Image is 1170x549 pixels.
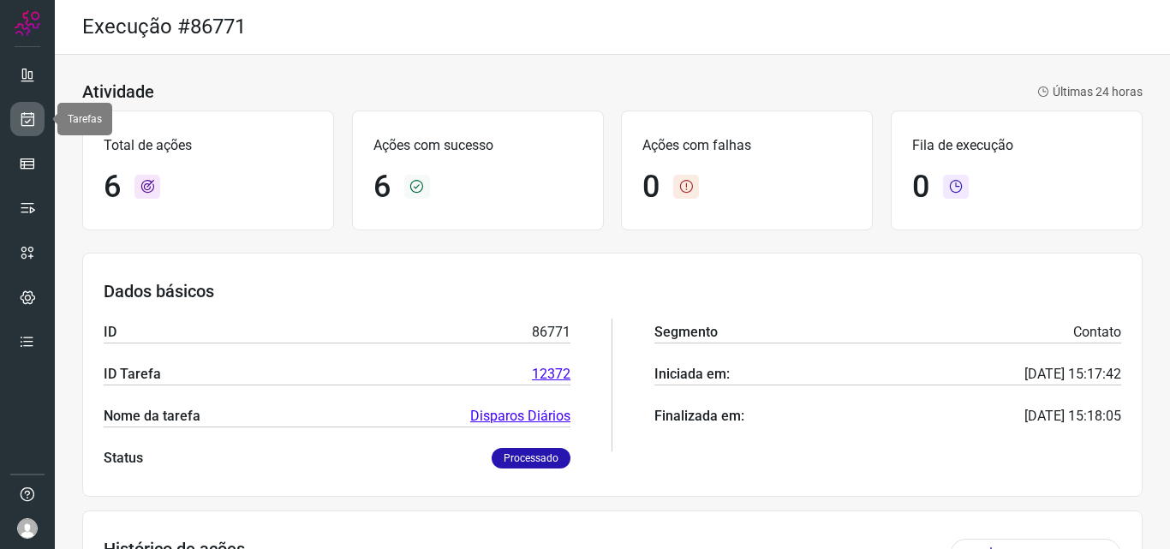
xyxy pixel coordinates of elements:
[654,322,718,343] p: Segmento
[373,135,582,156] p: Ações com sucesso
[654,406,744,427] p: Finalizada em:
[104,135,313,156] p: Total de ações
[912,169,929,206] h1: 0
[1024,406,1121,427] p: [DATE] 15:18:05
[104,281,1121,301] h3: Dados básicos
[1073,322,1121,343] p: Contato
[1037,83,1143,101] p: Últimas 24 horas
[492,448,570,468] p: Processado
[912,135,1121,156] p: Fila de execução
[68,113,102,125] span: Tarefas
[82,81,154,102] h3: Atividade
[104,448,143,468] p: Status
[17,518,38,539] img: avatar-user-boy.jpg
[104,322,116,343] p: ID
[104,406,200,427] p: Nome da tarefa
[104,169,121,206] h1: 6
[104,364,161,385] p: ID Tarefa
[654,364,730,385] p: Iniciada em:
[1024,364,1121,385] p: [DATE] 15:17:42
[470,406,570,427] a: Disparos Diários
[373,169,391,206] h1: 6
[532,364,570,385] a: 12372
[642,169,660,206] h1: 0
[642,135,851,156] p: Ações com falhas
[15,10,40,36] img: Logo
[532,322,570,343] p: 86771
[82,15,246,39] h2: Execução #86771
